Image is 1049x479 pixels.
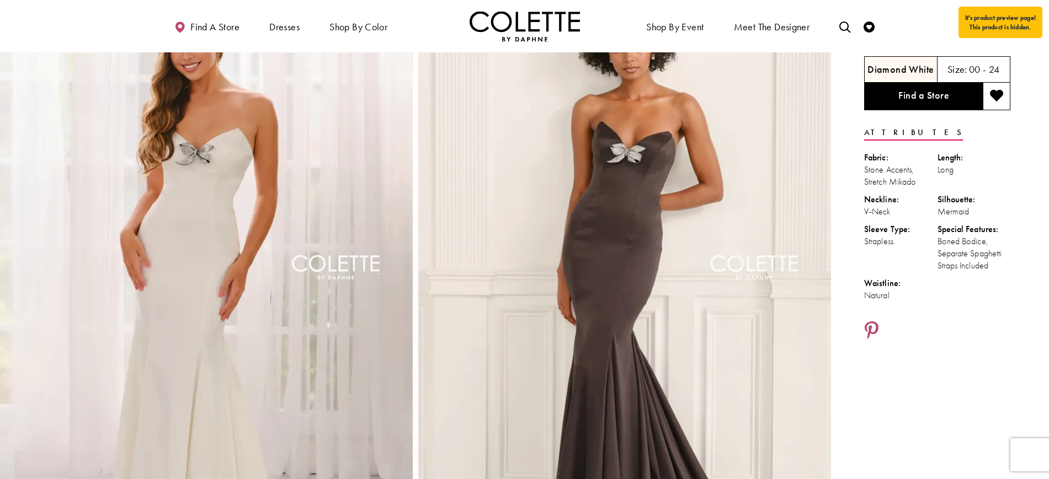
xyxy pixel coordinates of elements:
[646,21,704,33] span: Shop By Event
[864,164,938,188] div: Stone Accents, Stretch Mikado
[864,223,938,235] div: Sleeve Type:
[959,7,1042,38] div: It's product preview page! This product is hidden.
[864,289,938,302] div: Natural
[938,193,1011,206] div: Silhouette:
[864,277,938,289] div: Waistline:
[643,11,706,41] span: Shop By Event
[864,193,938,206] div: Neckline:
[172,11,242,41] a: Find a store
[983,83,1010,110] button: Add to wishlist
[837,11,853,41] a: Toggle search
[938,164,1011,176] div: Long
[327,11,390,41] span: Shop by color
[269,21,300,33] span: Dresses
[329,21,387,33] span: Shop by color
[267,11,302,41] span: Dresses
[938,223,1011,235] div: Special Features:
[470,11,580,41] img: Colette by Daphne
[864,235,938,247] div: Strapless
[190,21,239,33] span: Find a store
[938,206,1011,218] div: Mermaid
[864,125,963,141] a: Attributes
[969,64,1000,75] h5: 00 - 24
[864,206,938,218] div: V-Neck
[731,11,813,41] a: Meet the designer
[734,21,810,33] span: Meet the designer
[938,235,1011,272] div: Boned Bodice, Separate Spaghetti Straps Included
[947,63,967,76] span: Size:
[864,321,879,342] a: Share using Pinterest - Opens in new tab
[938,152,1011,164] div: Length:
[867,64,934,75] h5: Chosen color
[470,11,580,41] a: Visit Home Page
[861,11,877,41] a: Check Wishlist
[864,152,938,164] div: Fabric:
[864,83,983,110] a: Find a Store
